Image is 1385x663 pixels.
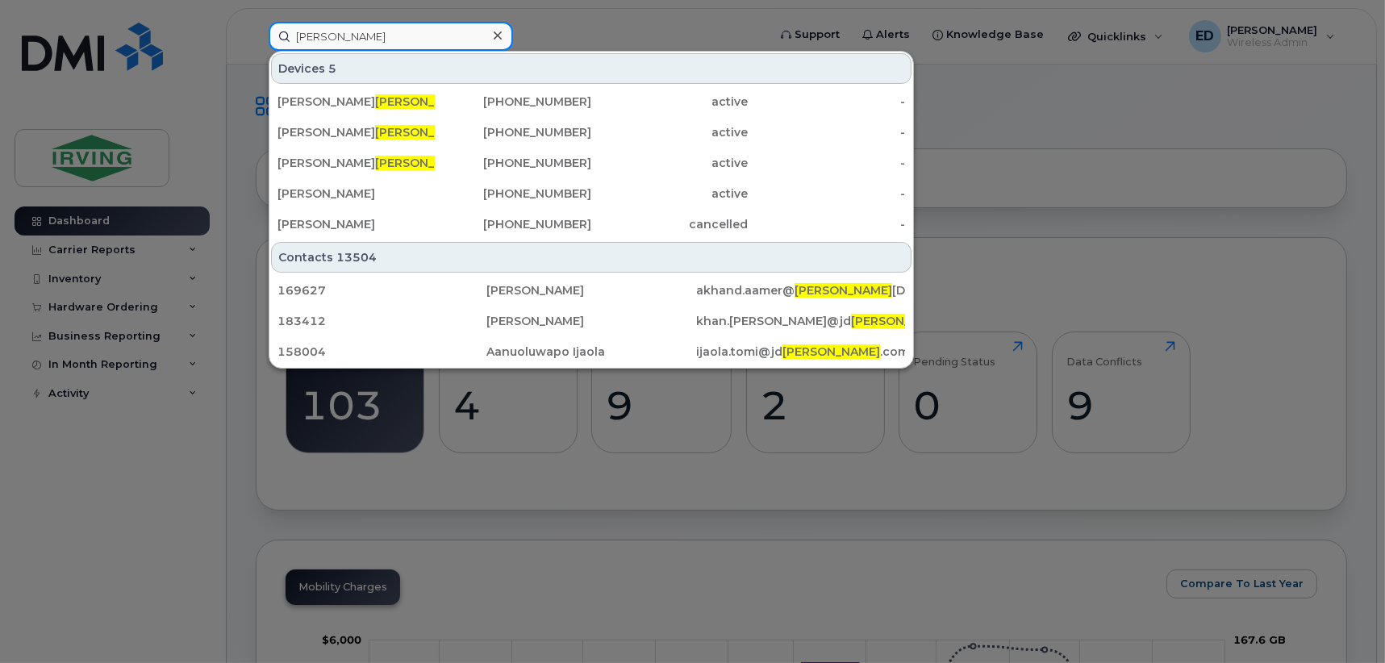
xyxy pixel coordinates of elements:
div: akhand.aamer@ [DOMAIN_NAME] [696,282,905,298]
div: Aanuoluwapo Ijaola [486,344,695,360]
span: [PERSON_NAME] [795,283,892,298]
span: [PERSON_NAME] [375,156,473,170]
span: [PERSON_NAME] [782,344,880,359]
div: 183412 [277,313,486,329]
div: cancelled [591,216,749,232]
div: - [749,124,906,140]
a: 158004Aanuoluwapo Ijaolaijaola.tomi@jd[PERSON_NAME].com [271,337,912,366]
span: [PERSON_NAME] [375,125,473,140]
div: 169627 [277,282,486,298]
span: 5 [328,60,336,77]
a: [PERSON_NAME][PHONE_NUMBER]active- [271,179,912,208]
div: [PHONE_NUMBER] [435,94,592,110]
div: [PERSON_NAME] [277,124,435,140]
div: - [749,155,906,171]
div: - [749,186,906,202]
div: [PERSON_NAME] [277,186,435,202]
div: - [749,94,906,110]
div: [PERSON_NAME] [277,155,435,171]
div: khan.[PERSON_NAME]@jd .com [696,313,905,329]
div: [PHONE_NUMBER] [435,155,592,171]
span: 13504 [336,249,377,265]
a: [PERSON_NAME][PERSON_NAME][PHONE_NUMBER]active- [271,87,912,116]
div: active [591,94,749,110]
div: active [591,186,749,202]
div: [PERSON_NAME] [486,282,695,298]
a: [PERSON_NAME][PHONE_NUMBER]cancelled- [271,210,912,239]
div: Contacts [271,242,912,273]
div: - [749,216,906,232]
span: [PERSON_NAME] [851,314,949,328]
a: 169627[PERSON_NAME]akhand.aamer@[PERSON_NAME][DOMAIN_NAME] [271,276,912,305]
div: [PHONE_NUMBER] [435,216,592,232]
div: [PERSON_NAME] [277,94,435,110]
div: 158004 [277,344,486,360]
a: 183412[PERSON_NAME]khan.[PERSON_NAME]@jd[PERSON_NAME].com [271,306,912,336]
div: active [591,124,749,140]
div: [PERSON_NAME] [277,216,435,232]
div: ijaola.tomi@jd .com [696,344,905,360]
a: [PERSON_NAME][PERSON_NAME][PHONE_NUMBER]active- [271,148,912,177]
div: active [591,155,749,171]
div: [PHONE_NUMBER] [435,124,592,140]
div: [PERSON_NAME] [486,313,695,329]
div: [PHONE_NUMBER] [435,186,592,202]
a: [PERSON_NAME][PERSON_NAME][PHONE_NUMBER]active- [271,118,912,147]
div: Devices [271,53,912,84]
span: [PERSON_NAME] [375,94,473,109]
